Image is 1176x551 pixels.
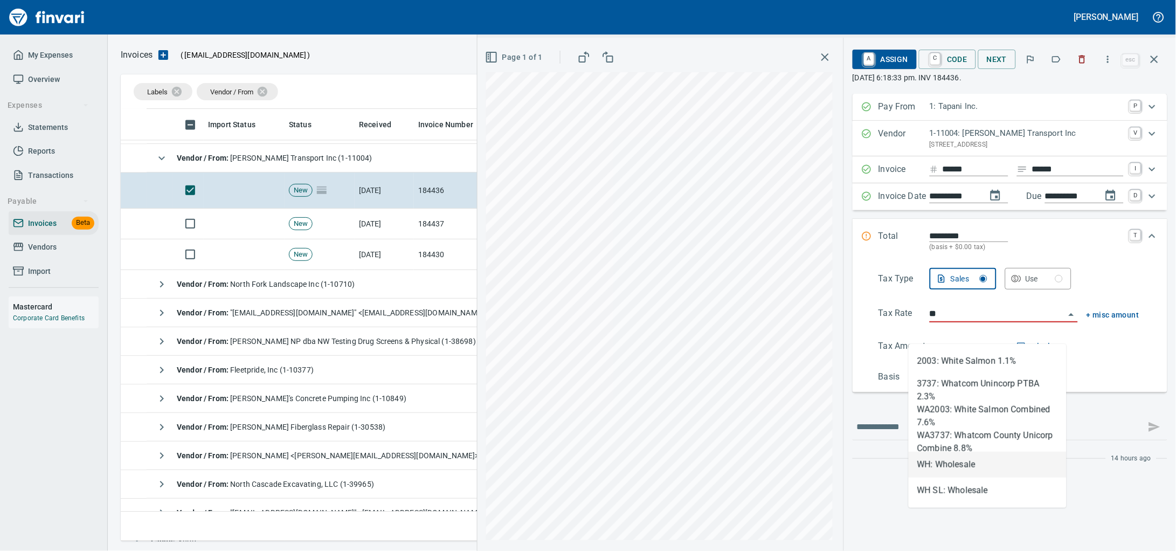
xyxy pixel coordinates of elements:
div: Expand [853,219,1167,264]
a: Vendors [9,235,99,259]
button: AAssign [853,50,917,69]
a: T [1130,230,1141,240]
span: Status [289,118,312,131]
span: Statements [28,121,68,134]
button: Use [1005,268,1072,290]
td: 184437 [414,209,495,239]
span: "[EMAIL_ADDRESS][DOMAIN_NAME]" <[EMAIL_ADDRESS][DOMAIN_NAME]> [177,308,488,317]
p: Vendor [878,127,930,150]
span: Invoice Number [418,118,473,131]
span: Vendor / From [210,88,253,96]
a: Reports [9,139,99,163]
span: New [289,185,312,196]
li: 3737: Whatcom Unincorp PTBA 2.3% [909,374,1067,400]
strong: Vendor / From : [177,308,230,317]
span: New [289,219,312,229]
a: Overview [9,67,99,92]
li: WA3737: Whatcom County Unicorp Combine 8.8% [909,426,1067,452]
span: North Cascade Excavating, LLC (1-39965) [177,480,374,488]
a: esc [1123,54,1139,66]
span: Code [928,50,967,68]
span: Invoice Number [418,118,487,131]
span: Vendors [28,240,57,254]
button: Sales [930,268,997,290]
strong: Vendor / From : [177,337,230,346]
button: Upload an Invoice [153,49,174,61]
a: Transactions [9,163,99,188]
p: [STREET_ADDRESS] [930,140,1124,150]
a: InvoicesBeta [9,211,99,236]
strong: Vendor / From : [177,366,230,374]
a: Statements [9,115,99,140]
span: 14 hours ago [1111,453,1151,464]
p: 1-11004: [PERSON_NAME] Transport Inc [930,127,1124,140]
span: Invoices [28,217,57,230]
p: Tax Amount [878,340,930,353]
strong: Vendor / From : [177,451,230,460]
nav: breadcrumb [121,49,153,61]
span: [EMAIL_ADDRESS][DOMAIN_NAME] [183,50,307,60]
button: change due date [1098,183,1124,209]
span: Labels [147,88,168,96]
span: [PERSON_NAME] NP dba NW Testing Drug Screens & Physical (1-38698) [177,337,476,346]
span: Expenses [8,99,89,112]
span: Payable [8,195,89,208]
span: Assign [861,50,908,68]
li: WH: Wholesale [909,452,1067,478]
button: Page 1 of 1 [483,47,547,67]
a: P [1130,100,1141,111]
button: calculate [1017,340,1063,353]
div: Labels [134,83,192,100]
p: ( ) [174,50,310,60]
span: [PERSON_NAME] Transport Inc (1-11004) [177,154,372,162]
h6: Mastercard [13,301,99,313]
span: North Fork Landscape Inc (1-10710) [177,280,355,288]
p: Basis [878,370,930,383]
button: change date [983,183,1008,209]
span: Fleetpride, Inc (1-10377) [177,366,314,374]
span: Import [28,265,51,278]
button: Close [1064,307,1079,322]
img: Finvari [6,4,87,30]
strong: Vendor / From : [177,508,230,517]
div: Expand [853,156,1167,183]
span: [PERSON_NAME] Fiberglass Repair (1-30538) [177,423,385,431]
div: Expand [853,183,1167,210]
strong: Vendor / From : [177,423,230,431]
strong: Vendor / From : [177,480,230,488]
div: Sales [951,272,987,286]
p: [DATE] 6:18:33 pm. INV 184436. [853,72,1167,83]
td: [DATE] [355,173,414,209]
span: Page 1 of 1 [487,51,543,64]
td: [DATE] [355,239,414,270]
a: V [1130,127,1141,138]
div: Vendor / From [197,83,278,100]
p: 1: Tapani Inc. [930,100,1124,113]
div: Expand [853,94,1167,121]
button: + misc amount [1087,308,1139,322]
button: [PERSON_NAME] [1071,9,1142,25]
span: Import Status [208,118,255,131]
td: [DATE] [355,209,414,239]
li: 2003: White Salmon 1.1% [909,348,1067,374]
span: Reports [28,144,55,158]
span: This records your message into the invoice and notifies anyone mentioned [1142,414,1167,440]
h5: [PERSON_NAME] [1074,11,1139,23]
a: A [864,53,874,65]
button: Discard [1070,47,1094,71]
p: Invoice [878,163,930,177]
p: Tax Type [878,272,930,290]
span: Overview [28,73,60,86]
td: 184436 [414,173,495,209]
svg: Invoice number [930,163,938,176]
span: "[EMAIL_ADDRESS][DOMAIN_NAME]" <[EMAIL_ADDRESS][DOMAIN_NAME]> [177,508,488,517]
button: Payable [3,191,93,211]
button: More [1096,47,1120,71]
span: Next [987,53,1007,66]
strong: Vendor / From : [177,280,230,288]
span: Import Status [208,118,269,131]
p: Pay From [878,100,930,114]
p: (basis + $0.00 tax) [930,242,1124,253]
